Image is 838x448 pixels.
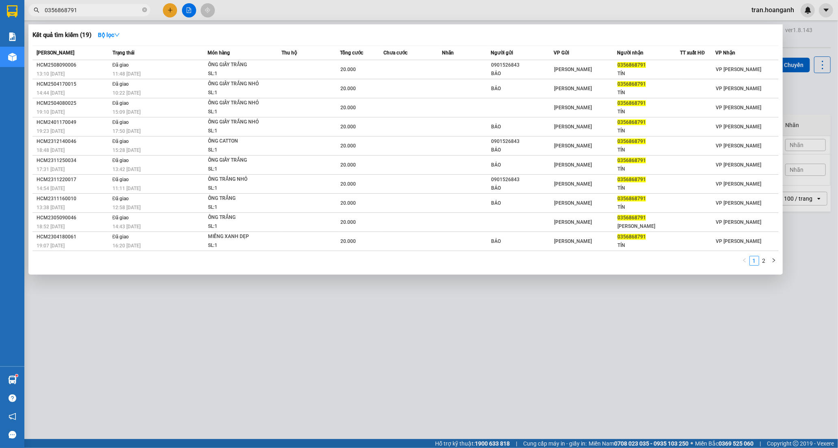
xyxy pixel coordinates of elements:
span: Người nhận [617,50,643,56]
div: BẢO [491,123,554,131]
span: 14:54 [DATE] [37,186,65,191]
span: 20.000 [340,219,356,225]
span: VP [PERSON_NAME] [716,219,761,225]
button: left [740,256,749,266]
span: 20.000 [340,238,356,244]
div: SL: 1 [208,241,269,250]
div: BẢO [491,161,554,169]
span: VP [PERSON_NAME] [716,143,761,149]
div: 30.000 [6,52,73,62]
div: ỐNG GIẤY TRẮNG [208,156,269,165]
span: close-circle [142,6,147,14]
span: VP [PERSON_NAME] [716,67,761,72]
span: 20.000 [340,162,356,168]
div: CHÚ PHÁT [7,26,72,36]
h3: Kết quả tìm kiếm ( 19 ) [32,31,91,39]
div: BẢO [491,199,554,208]
button: right [769,256,779,266]
span: 19:23 [DATE] [37,128,65,134]
div: SL: 1 [208,184,269,193]
span: 19:10 [DATE] [37,109,65,115]
span: 11:11 [DATE] [113,186,141,191]
span: question-circle [9,394,16,402]
span: TT xuất HĐ [680,50,705,56]
a: 2 [760,256,769,265]
span: 16:20 [DATE] [113,243,141,249]
span: 0356868791 [617,196,646,201]
span: 20.000 [340,181,356,187]
div: TÍN [617,165,680,173]
span: 13:10 [DATE] [37,71,65,77]
span: CR : [6,53,19,62]
div: 0901526843 [491,61,554,69]
div: SL: 1 [208,108,269,117]
div: TÍN [617,108,680,116]
div: BẢO [491,84,554,93]
strong: Bộ lọc [98,32,120,38]
sup: 1 [15,374,18,377]
div: MIẾNG XANH DẸP [208,232,269,241]
li: Previous Page [740,256,749,266]
span: Đã giao [113,100,129,106]
div: TÍN [617,203,680,212]
span: VP Nhận [715,50,735,56]
img: warehouse-icon [8,53,17,61]
div: VP [PERSON_NAME] [7,7,72,26]
span: 13:38 [DATE] [37,205,65,210]
div: 0901526843 [491,137,554,146]
span: Chưa cước [383,50,407,56]
span: 0356868791 [617,81,646,87]
span: Đã giao [113,62,129,68]
span: [PERSON_NAME] [554,86,592,91]
span: Đã giao [113,158,129,163]
span: 15:09 [DATE] [113,109,141,115]
img: solution-icon [8,32,17,41]
span: VP [PERSON_NAME] [716,162,761,168]
span: 0356868791 [617,100,646,106]
a: 1 [750,256,759,265]
div: 0902888798 [78,35,143,46]
span: left [742,258,747,263]
div: SL: 1 [208,127,269,136]
span: 0356868791 [617,177,646,182]
span: 11:48 [DATE] [113,71,141,77]
div: 0901526843 [491,175,554,184]
span: 12:58 [DATE] [113,205,141,210]
span: VP Gửi [554,50,569,56]
span: 0356868791 [617,139,646,144]
div: BẢO [491,237,554,246]
span: notification [9,413,16,420]
div: ỐNG CATTON [208,137,269,146]
span: [PERSON_NAME] [554,200,592,206]
div: SL: 1 [208,222,269,231]
span: 0356868791 [617,234,646,240]
button: Bộ lọcdown [91,28,126,41]
span: [PERSON_NAME] [554,143,592,149]
div: SL: 1 [208,69,269,78]
div: BẢO [491,184,554,193]
span: 20.000 [340,67,356,72]
span: VP [PERSON_NAME] [716,181,761,187]
div: HCM2504170015 [37,80,110,89]
span: Thu hộ [281,50,297,56]
div: ỐNG TRẮNG [208,213,269,222]
span: 18:48 [DATE] [37,147,65,153]
div: TÍN [617,69,680,78]
span: 15:28 [DATE] [113,147,141,153]
span: Đã giao [113,196,129,201]
span: Đã giao [113,234,129,240]
div: TÍN [617,241,680,250]
span: VP [PERSON_NAME] [716,86,761,91]
div: TÍN [617,146,680,154]
span: 20.000 [340,105,356,110]
div: HCM2312140046 [37,137,110,146]
div: HCM2304180061 [37,233,110,241]
span: Đã giao [113,215,129,221]
span: 0356868791 [617,119,646,125]
span: 17:31 [DATE] [37,167,65,172]
span: 20.000 [340,200,356,206]
span: VP [PERSON_NAME] [716,238,761,244]
span: search [34,7,39,13]
span: 18:52 [DATE] [37,224,65,229]
span: right [771,258,776,263]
